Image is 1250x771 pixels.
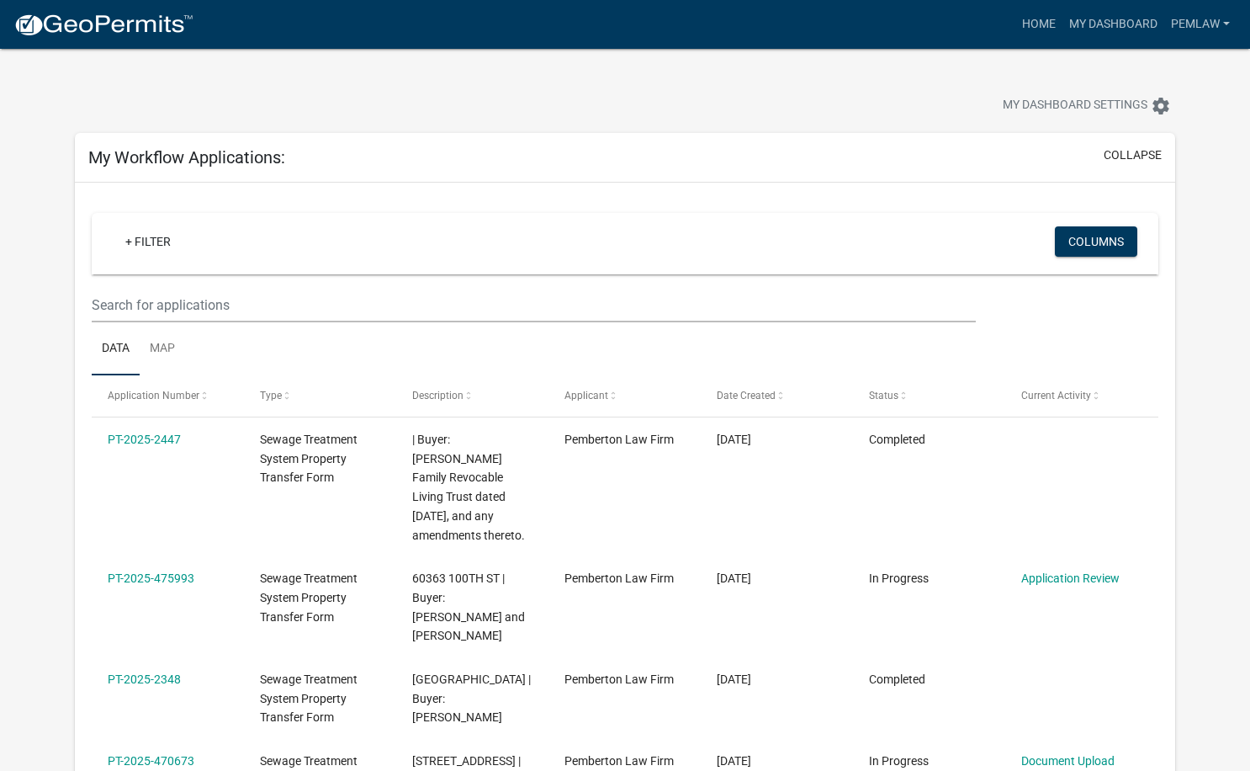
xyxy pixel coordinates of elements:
datatable-header-cell: Application Number [92,375,244,416]
a: + Filter [112,226,184,257]
button: collapse [1104,146,1162,164]
datatable-header-cell: Current Activity [1005,375,1157,416]
datatable-header-cell: Date Created [701,375,853,416]
span: Pemberton Law Firm [564,433,674,446]
span: Date Created [717,390,776,401]
datatable-header-cell: Applicant [548,375,701,416]
span: Sewage Treatment System Property Transfer Form [260,433,358,485]
span: Sewage Treatment System Property Transfer Form [260,673,358,725]
span: 09/15/2025 [717,433,751,446]
datatable-header-cell: Type [244,375,396,416]
a: Document Upload [1021,754,1115,768]
span: In Progress [869,572,929,585]
a: PT-2025-2447 [108,433,181,446]
h5: My Workflow Applications: [88,147,285,167]
span: Completed [869,673,925,686]
a: PT-2025-470673 [108,754,194,768]
span: Applicant [564,390,608,401]
datatable-header-cell: Status [853,375,1005,416]
i: settings [1151,96,1171,116]
span: 08/28/2025 [717,754,751,768]
a: Home [1015,8,1062,40]
span: 09/09/2025 [717,572,751,585]
button: Columns [1055,226,1137,257]
span: My Dashboard Settings [1003,96,1147,116]
span: 60363 100TH ST | Buyer: Matthew A. Jensen and Amber N. Jensen [412,572,525,642]
a: Application Review [1021,572,1120,585]
span: Description [412,390,463,401]
span: Type [260,390,282,401]
span: Completed [869,433,925,446]
a: PT-2025-475993 [108,572,194,585]
a: Pemlaw [1164,8,1237,40]
span: 641 LAUREL ST W | Buyer: Bonnie V. Bergerud [412,673,531,725]
span: Pemberton Law Firm [564,754,674,768]
a: Data [92,322,140,376]
span: Pemberton Law Firm [564,572,674,585]
span: | Buyer: Olivieri Family Revocable Living Trust dated September 10, 2025, and any amendments ther... [412,433,525,542]
a: Map [140,322,185,376]
a: PT-2025-2348 [108,673,181,686]
span: Sewage Treatment System Property Transfer Form [260,572,358,624]
button: My Dashboard Settingssettings [989,89,1184,122]
span: 09/05/2025 [717,673,751,686]
span: In Progress [869,754,929,768]
input: Search for applications [92,288,976,322]
datatable-header-cell: Description [396,375,548,416]
a: My Dashboard [1062,8,1164,40]
span: Status [869,390,898,401]
span: Pemberton Law Firm [564,673,674,686]
span: Current Activity [1021,390,1091,401]
span: Application Number [108,390,199,401]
